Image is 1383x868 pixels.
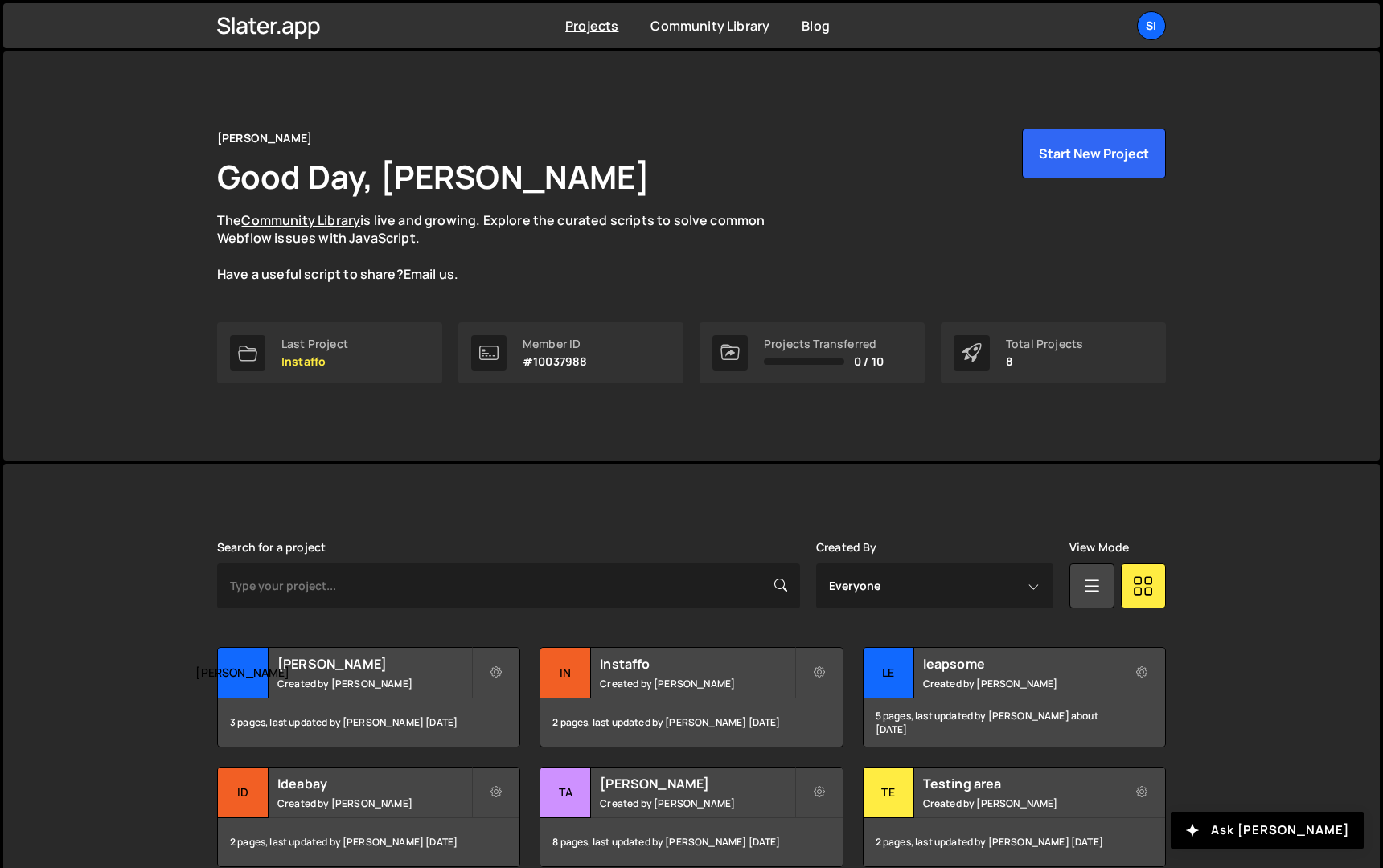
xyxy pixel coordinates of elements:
a: Email us [404,265,454,283]
div: Last Project [281,338,348,350]
div: In [540,648,591,698]
div: le [864,648,914,698]
div: 3 pages, last updated by [PERSON_NAME] [DATE] [218,698,519,747]
label: View Mode [1069,541,1129,554]
a: le leapsome Created by [PERSON_NAME] 5 pages, last updated by [PERSON_NAME] about [DATE] [863,647,1166,747]
small: Created by [PERSON_NAME] [277,677,471,690]
a: In Instaffo Created by [PERSON_NAME] 2 pages, last updated by [PERSON_NAME] [DATE] [540,647,843,747]
small: Created by [PERSON_NAME] [600,677,794,690]
small: Created by [PERSON_NAME] [277,796,471,810]
div: Total Projects [1006,338,1083,350]
a: Ta [PERSON_NAME] Created by [PERSON_NAME] 8 pages, last updated by [PERSON_NAME] [DATE] [540,767,843,867]
a: Te Testing area Created by [PERSON_NAME] 2 pages, last updated by [PERSON_NAME] [DATE] [863,767,1166,867]
a: SI [1137,11,1166,40]
div: 8 pages, last updated by [PERSON_NAME] [DATE] [540,818,842,866]
a: Community Library [241,211,360,229]
p: 8 [1006,355,1083,368]
button: Start New Project [1022,129,1166,178]
span: 0 / 10 [854,355,884,368]
div: 2 pages, last updated by [PERSON_NAME] [DATE] [864,818,1165,866]
label: Search for a project [217,541,326,554]
div: Projects Transferred [764,338,884,350]
div: 2 pages, last updated by [PERSON_NAME] [DATE] [540,698,842,747]
small: Created by [PERSON_NAME] [923,796,1117,810]
h2: [PERSON_NAME] [277,655,471,673]
div: Ta [540,768,591,818]
a: Id Ideabay Created by [PERSON_NAME] 2 pages, last updated by [PERSON_NAME] [DATE] [217,767,520,867]
h2: Instaffo [600,655,794,673]
div: Id [218,768,269,818]
button: Ask [PERSON_NAME] [1171,812,1364,849]
h2: Testing area [923,775,1117,792]
small: Created by [PERSON_NAME] [600,796,794,810]
h2: Ideabay [277,775,471,792]
div: Member ID [523,338,587,350]
div: Te [864,768,914,818]
h1: Good Day, [PERSON_NAME] [217,154,650,199]
div: 5 pages, last updated by [PERSON_NAME] about [DATE] [864,698,1165,747]
a: Projects [565,17,618,35]
input: Type your project... [217,563,800,608]
a: Last Project Instaffo [217,322,442,383]
div: [PERSON_NAME] [217,129,312,148]
p: The is live and growing. Explore the curated scripts to solve common Webflow issues with JavaScri... [217,211,796,284]
h2: [PERSON_NAME] [600,775,794,792]
a: Community Library [650,17,769,35]
a: Blog [802,17,830,35]
p: #10037988 [523,355,587,368]
p: Instaffo [281,355,348,368]
label: Created By [816,541,877,554]
h2: leapsome [923,655,1117,673]
div: [PERSON_NAME] [218,648,269,698]
div: 2 pages, last updated by [PERSON_NAME] [DATE] [218,818,519,866]
small: Created by [PERSON_NAME] [923,677,1117,690]
a: [PERSON_NAME] [PERSON_NAME] Created by [PERSON_NAME] 3 pages, last updated by [PERSON_NAME] [DATE] [217,647,520,747]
